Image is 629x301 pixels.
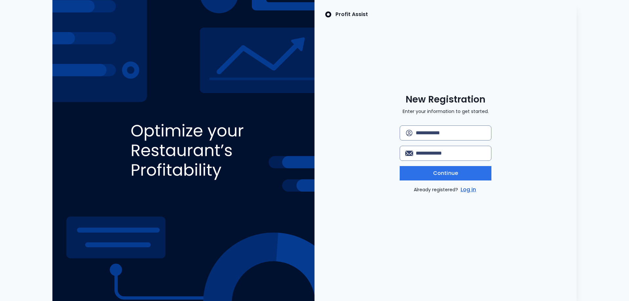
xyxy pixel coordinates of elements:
img: SpotOn Logo [325,10,332,18]
p: Profit Assist [335,10,368,18]
span: Continue [433,169,458,177]
button: Continue [400,166,491,180]
a: Log in [459,186,478,194]
p: Enter your information to get started. [403,108,489,115]
span: New Registration [406,94,486,105]
p: Already registered? [414,186,478,194]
